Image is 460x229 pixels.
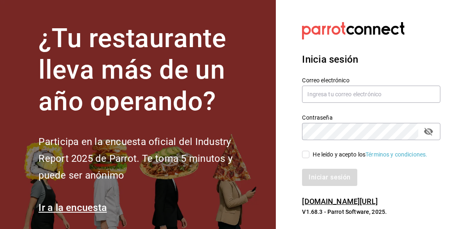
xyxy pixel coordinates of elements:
a: [DOMAIN_NAME][URL] [302,197,377,206]
div: He leído y acepto los [313,150,427,159]
p: V1.68.3 - Parrot Software, 2025. [302,208,440,216]
h3: Inicia sesión [302,52,440,67]
label: Correo electrónico [302,77,440,83]
input: Ingresa tu correo electrónico [302,86,440,103]
h1: ¿Tu restaurante lleva más de un año operando? [38,23,259,117]
h2: Participa en la encuesta oficial del Industry Report 2025 de Parrot. Te toma 5 minutos y puede se... [38,134,259,184]
button: passwordField [422,125,435,138]
a: Términos y condiciones. [365,151,427,158]
label: Contraseña [302,115,440,120]
a: Ir a la encuesta [38,202,107,213]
